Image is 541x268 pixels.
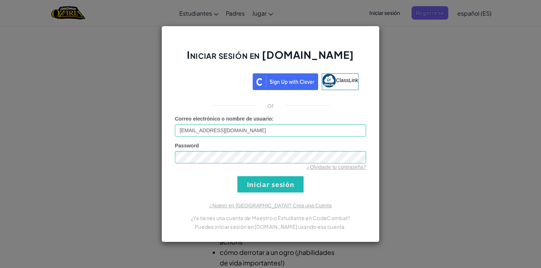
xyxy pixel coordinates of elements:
[175,143,199,149] span: Password
[209,203,332,208] a: ¿Nuevo en [GEOGRAPHIC_DATA]? Crea una Cuenta
[237,176,304,192] input: Iniciar sesión
[175,48,366,69] h2: Iniciar sesión en [DOMAIN_NAME]
[175,214,366,222] p: ¿Ya tienes una cuenta de Maestro o Estudiante en CodeCombat?
[267,101,274,110] p: or
[307,164,366,170] a: ¿Olvidaste tu contraseña?
[336,77,358,83] span: ClassLink
[175,115,274,122] label: :
[175,116,272,122] span: Correo electrónico o nombre de usuario
[322,74,336,88] img: classlink-logo-small.png
[175,222,366,231] p: Puedes iniciar sesión en [DOMAIN_NAME] usando esa cuenta.
[253,73,318,90] img: clever_sso_button@2x.png
[179,73,253,89] iframe: Sign in with Google Button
